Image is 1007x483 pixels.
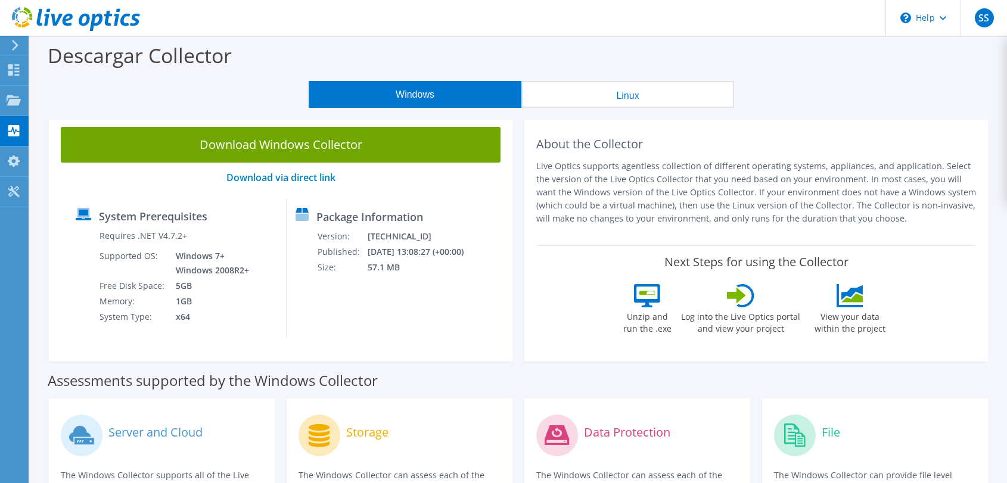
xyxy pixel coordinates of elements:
h2: About the Collector [536,137,976,151]
td: Published: [317,244,367,260]
td: Free Disk Space: [99,278,167,294]
td: 1GB [167,294,251,309]
label: Package Information [316,211,423,223]
td: 57.1 MB [367,260,479,275]
td: Supported OS: [99,248,167,278]
p: Live Optics supports agentless collection of different operating systems, appliances, and applica... [536,160,976,225]
label: Descargar Collector [48,42,232,69]
label: Server and Cloud [108,426,203,438]
td: x64 [167,309,251,325]
label: Log into the Live Optics portal and view your project [680,307,801,335]
button: Windows [309,81,521,108]
label: Data Protection [584,426,670,438]
td: Size: [317,260,367,275]
span: SS [975,8,994,27]
label: View your data within the project [807,307,893,335]
label: Unzip and run the .exe [620,307,675,335]
td: [DATE] 13:08:27 (+00:00) [367,244,479,260]
a: Download Windows Collector [61,127,501,163]
td: 5GB [167,278,251,294]
label: Storage [346,426,388,438]
button: Linux [521,81,734,108]
td: [TECHNICAL_ID] [367,229,479,244]
label: Requires .NET V4.7.2+ [100,230,187,242]
svg: \n [900,13,911,23]
label: System Prerequisites [99,210,207,222]
td: Windows 7+ Windows 2008R2+ [167,248,251,278]
td: System Type: [99,309,167,325]
a: Download via direct link [226,171,335,184]
td: Version: [317,229,367,244]
label: Next Steps for using the Collector [664,255,849,269]
label: File [822,426,840,438]
label: Assessments supported by the Windows Collector [48,375,378,387]
td: Memory: [99,294,167,309]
